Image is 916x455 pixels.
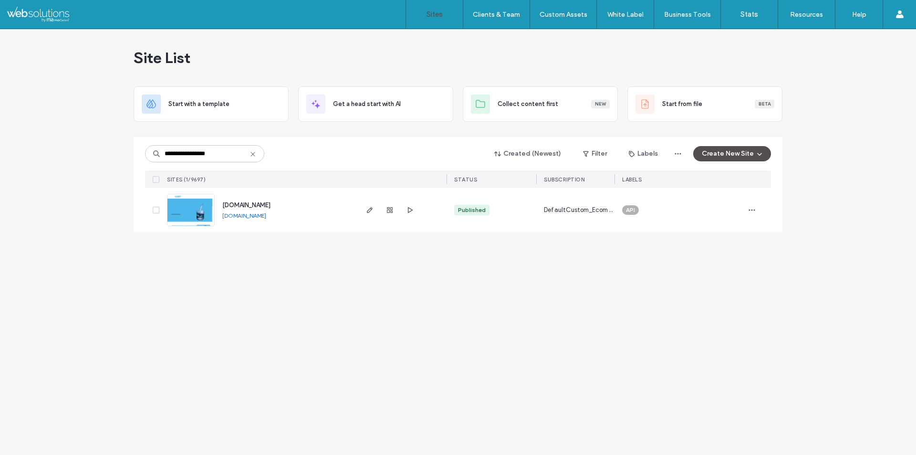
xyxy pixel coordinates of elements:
[463,86,618,122] div: Collect content firstNew
[622,176,642,183] span: LABELS
[626,206,635,214] span: API
[168,99,229,109] span: Start with a template
[21,7,41,15] span: Help
[298,86,453,122] div: Get a head start with AI
[473,11,520,19] label: Clients & Team
[852,11,866,19] label: Help
[222,201,271,209] a: [DOMAIN_NAME]
[627,86,782,122] div: Start from fileBeta
[544,176,584,183] span: SUBSCRIPTION
[740,10,758,19] label: Stats
[134,48,190,67] span: Site List
[544,205,614,215] span: DefaultCustom_Ecom_Basic
[662,99,702,109] span: Start from file
[540,11,587,19] label: Custom Assets
[454,176,477,183] span: STATUS
[591,100,610,108] div: New
[222,212,266,219] a: [DOMAIN_NAME]
[134,86,289,122] div: Start with a template
[693,146,771,161] button: Create New Site
[458,206,486,214] div: Published
[664,11,711,19] label: Business Tools
[167,176,206,183] span: SITES (1/9697)
[790,11,823,19] label: Resources
[573,146,616,161] button: Filter
[620,146,666,161] button: Labels
[755,100,774,108] div: Beta
[607,11,644,19] label: White Label
[333,99,401,109] span: Get a head start with AI
[427,10,443,19] label: Sites
[498,99,558,109] span: Collect content first
[486,146,570,161] button: Created (Newest)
